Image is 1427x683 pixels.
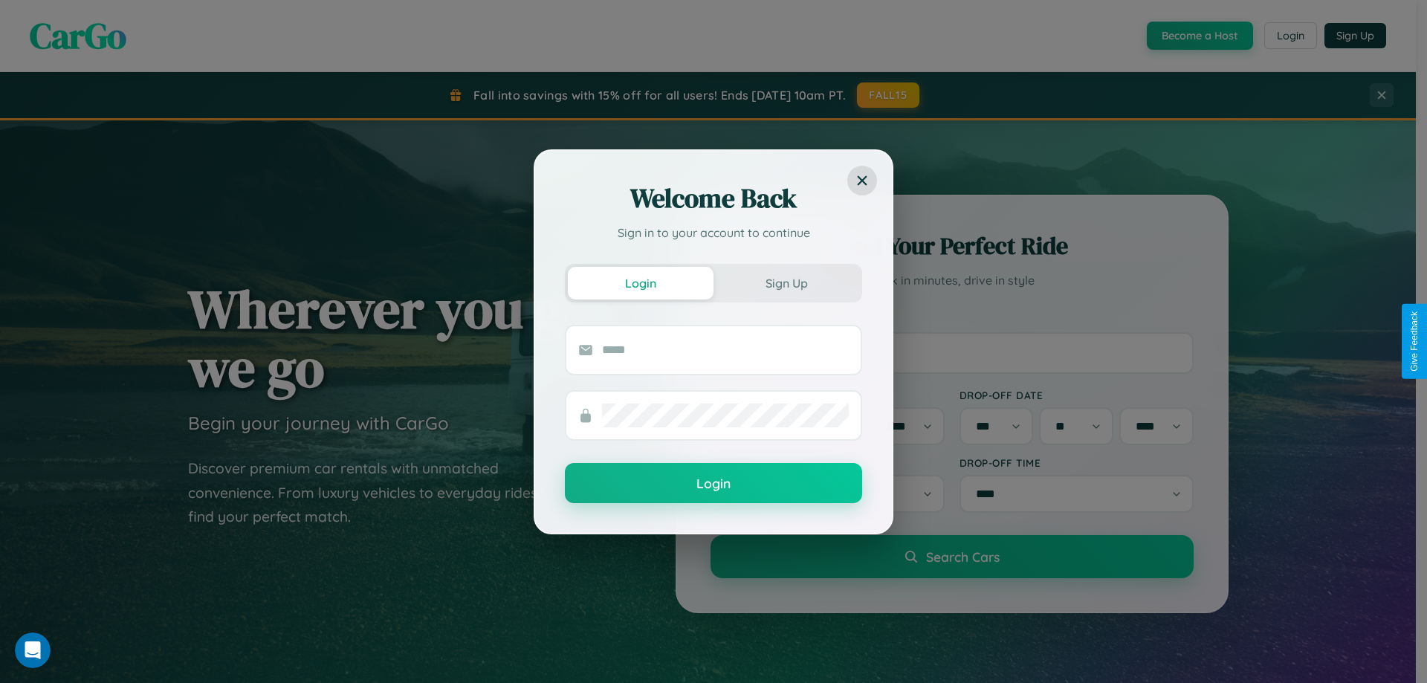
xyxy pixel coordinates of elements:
[565,224,862,242] p: Sign in to your account to continue
[565,181,862,216] h2: Welcome Back
[713,267,859,300] button: Sign Up
[1409,311,1420,372] div: Give Feedback
[568,267,713,300] button: Login
[15,632,51,668] iframe: Intercom live chat
[565,463,862,503] button: Login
